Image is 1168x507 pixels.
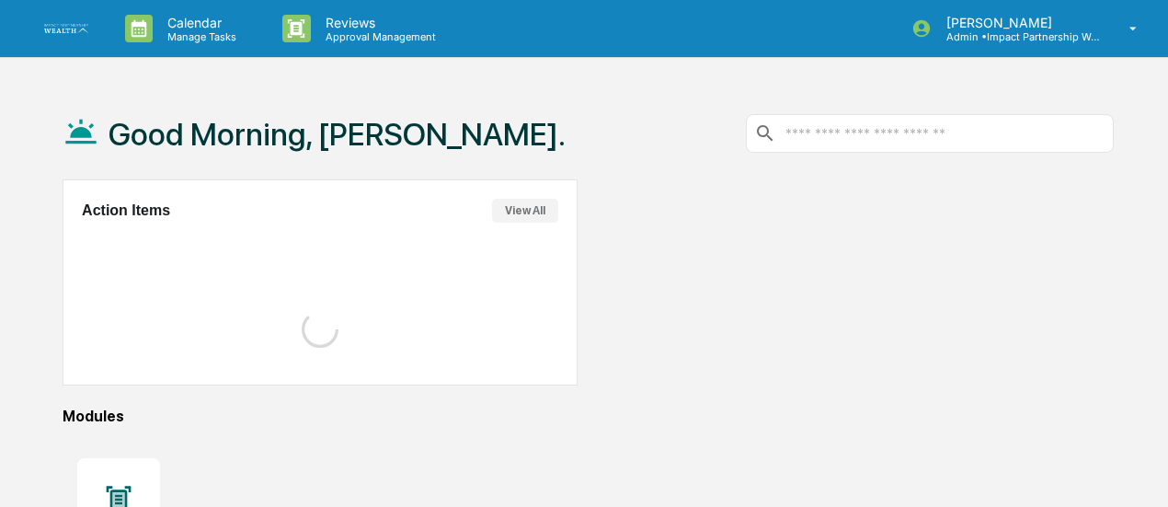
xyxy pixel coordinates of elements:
img: logo [44,24,88,34]
p: Manage Tasks [153,30,246,43]
p: Approval Management [311,30,445,43]
button: View All [492,199,558,223]
h1: Good Morning, [PERSON_NAME]. [109,116,566,153]
h2: Action Items [82,202,170,219]
p: Reviews [311,15,445,30]
p: [PERSON_NAME] [932,15,1103,30]
p: Admin • Impact Partnership Wealth [932,30,1103,43]
div: Modules [63,408,1114,425]
p: Calendar [153,15,246,30]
